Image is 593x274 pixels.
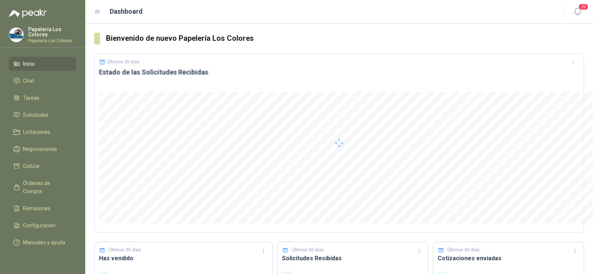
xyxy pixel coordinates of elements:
[9,57,76,71] a: Inicio
[23,145,57,153] span: Negociaciones
[99,254,268,263] h3: Has vendido
[23,221,56,230] span: Configuración
[9,159,76,173] a: Cotizar
[9,74,76,88] a: Chat
[23,204,50,212] span: Remisiones
[282,254,424,263] h3: Solicitudes Recibidas
[447,247,480,254] p: Últimos 30 días
[23,60,35,68] span: Inicio
[9,235,76,250] a: Manuales y ayuda
[110,6,143,17] h1: Dashboard
[106,33,584,44] h3: Bienvenido de nuevo Papelería Los Colores
[571,5,584,19] button: 20
[9,28,23,42] img: Company Logo
[109,247,141,254] p: Últimos 30 días
[23,111,49,119] span: Solicitudes
[23,238,65,247] span: Manuales y ayuda
[23,128,50,136] span: Licitaciones
[23,162,40,170] span: Cotizar
[578,3,589,10] span: 20
[9,142,76,156] a: Negociaciones
[9,176,76,198] a: Órdenes de Compra
[292,247,324,254] p: Últimos 30 días
[9,108,76,122] a: Solicitudes
[23,77,34,85] span: Chat
[9,9,47,18] img: Logo peakr
[28,27,76,37] p: Papelería Los Colores
[9,218,76,232] a: Configuración
[9,201,76,215] a: Remisiones
[9,125,76,139] a: Licitaciones
[23,94,39,102] span: Tareas
[9,91,76,105] a: Tareas
[438,254,579,263] h3: Cotizaciones enviadas
[28,39,76,43] p: Papeleria Los Colores
[23,179,69,195] span: Órdenes de Compra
